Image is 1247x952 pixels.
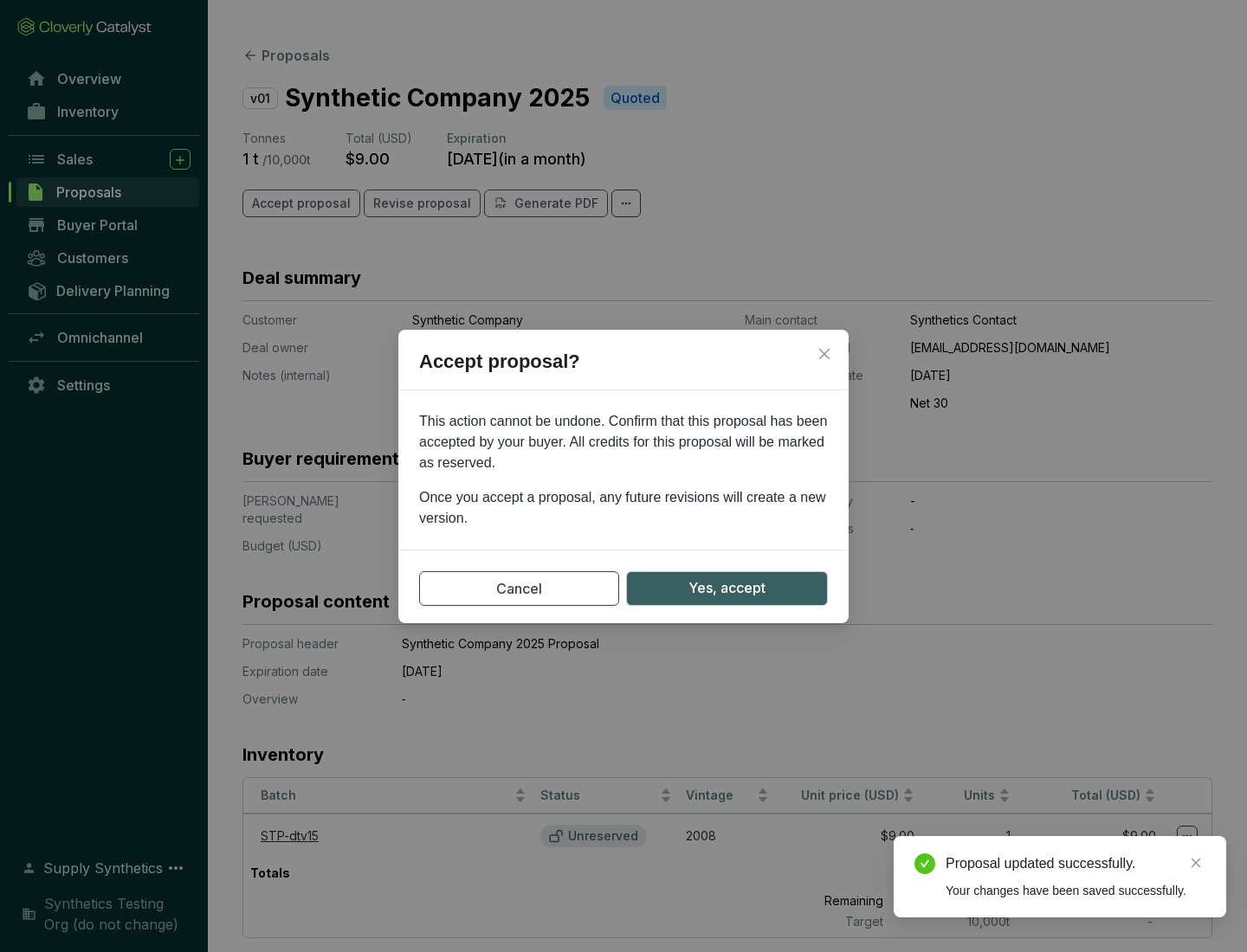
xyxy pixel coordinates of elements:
[946,853,1205,874] div: Proposal updated successfully.
[688,577,766,599] span: Yes, accept
[914,853,935,874] span: check-circle
[626,571,828,606] button: Yes, accept
[496,578,542,599] span: Cancel
[1186,853,1205,872] a: Close
[817,347,831,361] span: close
[419,571,619,606] button: Cancel
[811,340,838,368] button: Close
[1190,857,1202,869] span: close
[946,881,1205,900] div: Your changes have been saved successfully.
[811,347,838,361] span: Close
[419,487,828,529] p: Once you accept a proposal, any future revisions will create a new version.
[419,411,828,473] p: This action cannot be undone. Confirm that this proposal has been accepted by your buyer. All cre...
[398,347,849,390] h2: Accept proposal?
